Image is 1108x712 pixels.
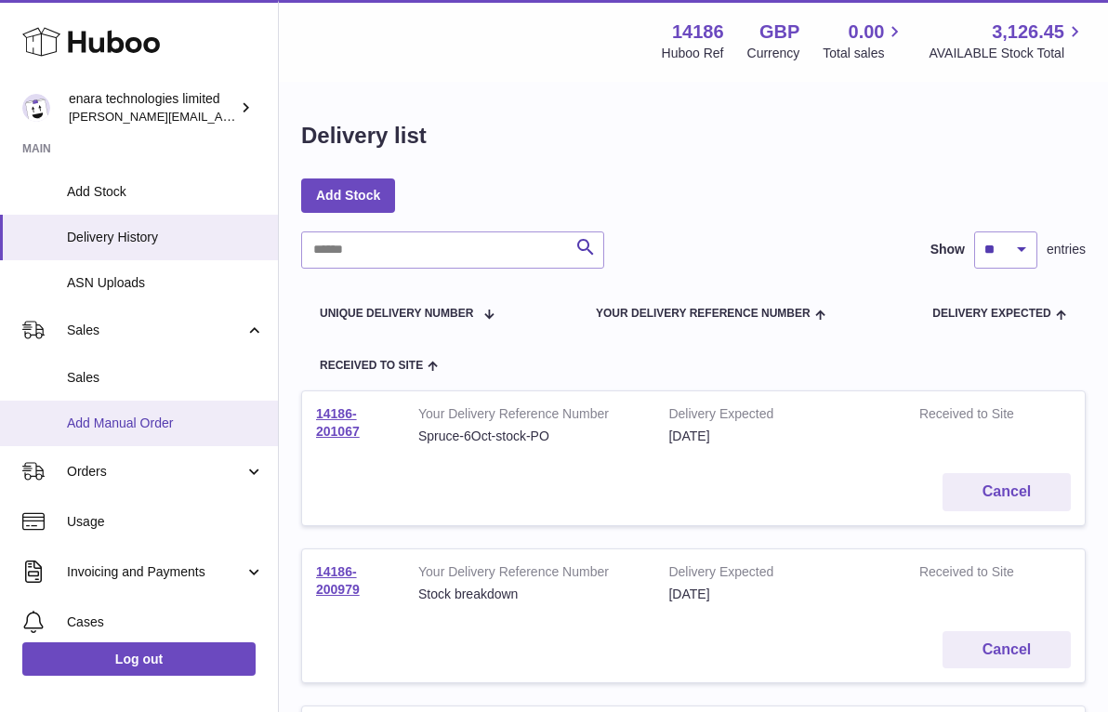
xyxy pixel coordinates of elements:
[668,428,890,445] div: [DATE]
[849,20,885,45] span: 0.00
[301,178,395,212] a: Add Stock
[69,109,373,124] span: [PERSON_NAME][EMAIL_ADDRESS][DOMAIN_NAME]
[301,121,427,151] h1: Delivery list
[67,415,264,432] span: Add Manual Order
[992,20,1064,45] span: 3,126.45
[668,563,890,586] strong: Delivery Expected
[67,369,264,387] span: Sales
[929,45,1086,62] span: AVAILABLE Stock Total
[67,513,264,531] span: Usage
[320,360,423,372] span: Received to Site
[668,586,890,603] div: [DATE]
[919,563,1033,586] strong: Received to Site
[929,20,1086,62] a: 3,126.45 AVAILABLE Stock Total
[943,473,1071,511] button: Cancel
[672,20,724,45] strong: 14186
[67,229,264,246] span: Delivery History
[320,308,473,320] span: Unique Delivery Number
[747,45,800,62] div: Currency
[67,463,244,481] span: Orders
[930,241,965,258] label: Show
[69,90,236,125] div: enara technologies limited
[418,428,640,445] div: Spruce-6Oct-stock-PO
[919,405,1033,428] strong: Received to Site
[662,45,724,62] div: Huboo Ref
[316,406,360,439] a: 14186-201067
[316,564,360,597] a: 14186-200979
[67,322,244,339] span: Sales
[823,20,905,62] a: 0.00 Total sales
[1047,241,1086,258] span: entries
[418,586,640,603] div: Stock breakdown
[67,563,244,581] span: Invoicing and Payments
[22,642,256,676] a: Log out
[418,563,640,586] strong: Your Delivery Reference Number
[823,45,905,62] span: Total sales
[22,94,50,122] img: Dee@enara.co
[932,308,1050,320] span: Delivery Expected
[759,20,799,45] strong: GBP
[418,405,640,428] strong: Your Delivery Reference Number
[67,183,264,201] span: Add Stock
[668,405,890,428] strong: Delivery Expected
[596,308,811,320] span: Your Delivery Reference Number
[67,613,264,631] span: Cases
[67,274,264,292] span: ASN Uploads
[943,631,1071,669] button: Cancel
